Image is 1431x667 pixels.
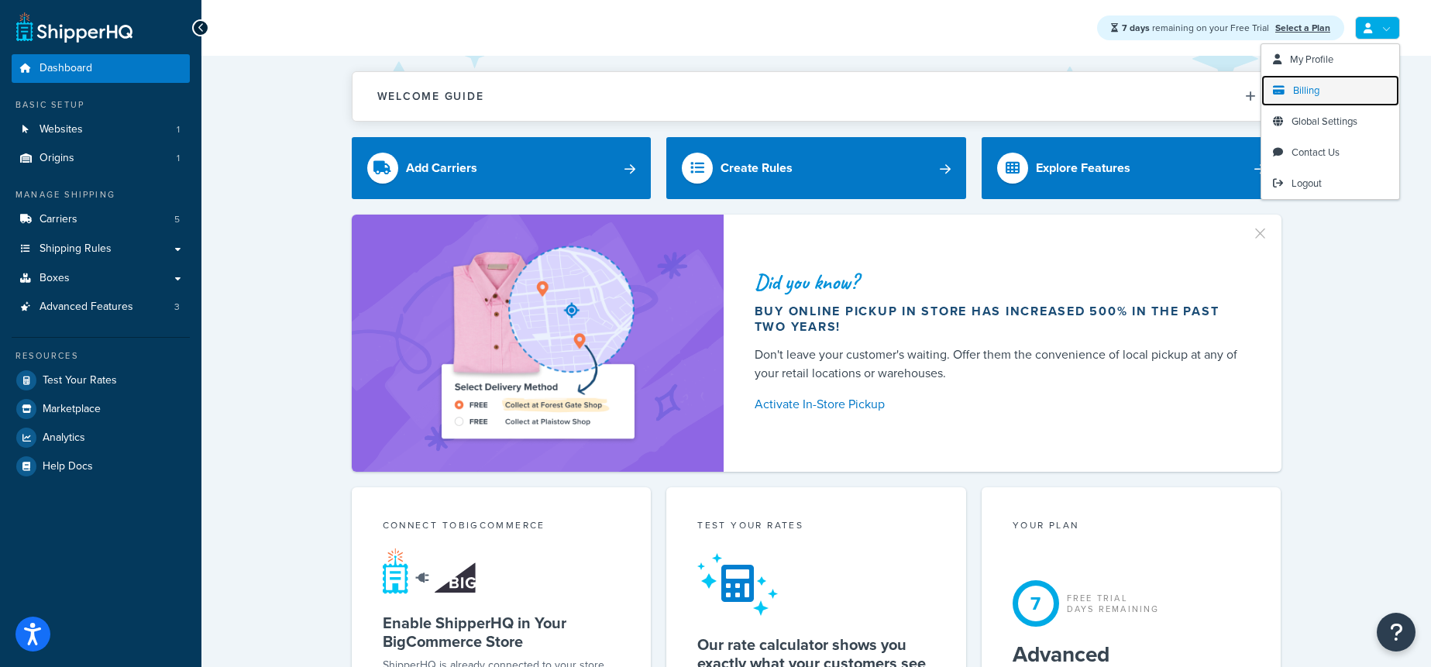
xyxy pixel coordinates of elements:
[12,144,190,173] li: Origins
[43,460,93,473] span: Help Docs
[1377,613,1416,652] button: Open Resource Center
[12,205,190,234] li: Carriers
[12,293,190,321] li: Advanced Features
[1292,176,1322,191] span: Logout
[721,157,793,179] div: Create Rules
[12,293,190,321] a: Advanced Features3
[12,424,190,452] a: Analytics
[12,264,190,293] a: Boxes
[174,213,180,226] span: 5
[755,304,1244,335] div: Buy online pickup in store has increased 500% in the past two years!
[982,137,1281,199] a: Explore Features
[1122,21,1150,35] strong: 7 days
[1067,593,1160,614] div: Free Trial Days Remaining
[377,91,484,102] h2: Welcome Guide
[1013,580,1059,627] div: 7
[12,144,190,173] a: Origins1
[1122,21,1271,35] span: remaining on your Free Trial
[12,115,190,144] li: Websites
[12,54,190,83] a: Dashboard
[12,366,190,394] a: Test Your Rates
[1013,518,1250,536] div: Your Plan
[1292,114,1357,129] span: Global Settings
[755,394,1244,415] a: Activate In-Store Pickup
[40,213,77,226] span: Carriers
[174,301,180,314] span: 3
[177,123,180,136] span: 1
[40,242,112,256] span: Shipping Rules
[353,72,1281,121] button: Welcome Guide
[12,452,190,480] a: Help Docs
[40,272,70,285] span: Boxes
[383,614,621,651] h5: Enable ShipperHQ in Your BigCommerce Store
[383,548,480,594] img: connect-shq-bc-71769feb.svg
[12,235,190,263] a: Shipping Rules
[397,238,678,449] img: ad-shirt-map-b0359fc47e01cab431d101c4b569394f6a03f54285957d908178d52f29eb9668.png
[1013,642,1250,667] h5: Advanced
[1292,145,1340,160] span: Contact Us
[755,271,1244,293] div: Did you know?
[1261,137,1399,168] a: Contact Us
[1261,106,1399,137] a: Global Settings
[12,115,190,144] a: Websites1
[40,123,83,136] span: Websites
[40,62,92,75] span: Dashboard
[12,395,190,423] a: Marketplace
[40,152,74,165] span: Origins
[1261,168,1399,199] a: Logout
[1261,44,1399,75] a: My Profile
[40,301,133,314] span: Advanced Features
[177,152,180,165] span: 1
[1275,21,1330,35] a: Select a Plan
[43,374,117,387] span: Test Your Rates
[352,137,652,199] a: Add Carriers
[383,518,621,536] div: Connect to BigCommerce
[755,346,1244,383] div: Don't leave your customer's waiting. Offer them the convenience of local pickup at any of your re...
[12,98,190,112] div: Basic Setup
[12,188,190,201] div: Manage Shipping
[666,137,966,199] a: Create Rules
[1261,75,1399,106] a: Billing
[1290,52,1333,67] span: My Profile
[12,349,190,363] div: Resources
[43,403,101,416] span: Marketplace
[1293,83,1319,98] span: Billing
[697,518,935,536] div: Test your rates
[406,157,477,179] div: Add Carriers
[1036,157,1130,179] div: Explore Features
[43,431,85,445] span: Analytics
[12,205,190,234] a: Carriers5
